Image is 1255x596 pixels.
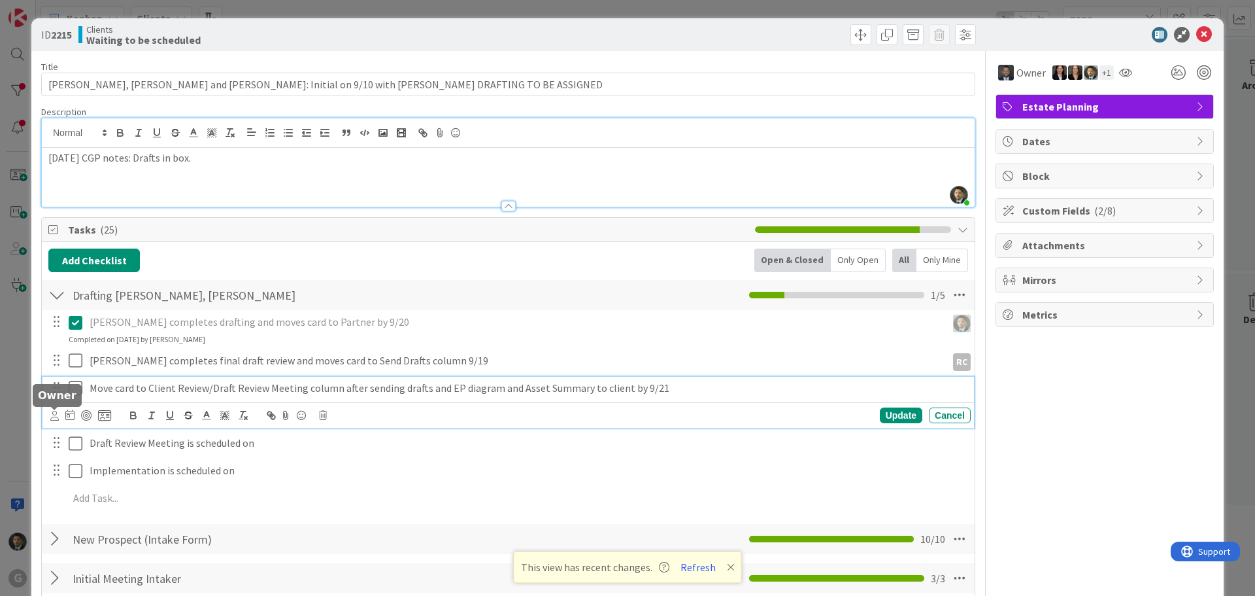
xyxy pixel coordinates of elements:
[90,315,941,330] p: [PERSON_NAME] completes drafting and moves card to Partner by 9/20
[51,28,72,41] b: 2215
[86,35,201,45] b: Waiting to be scheduled
[90,463,965,478] p: Implementation is scheduled on
[880,408,922,423] div: Update
[1052,65,1067,80] img: AM
[100,223,118,236] span: ( 25 )
[931,570,945,586] span: 3 / 3
[676,559,720,576] button: Refresh
[90,436,965,451] p: Draft Review Meeting is scheduled on
[1022,272,1190,288] span: Mirrors
[1022,203,1190,219] span: Custom Fields
[1022,133,1190,149] span: Dates
[48,150,968,166] p: [DATE] CGP notes: Drafts in box.
[931,287,945,303] span: 1 / 5
[1094,204,1116,217] span: ( 2/8 )
[831,249,886,272] div: Only Open
[68,283,362,307] input: Add Checklist...
[1022,237,1190,253] span: Attachments
[86,24,201,35] span: Clients
[68,527,362,551] input: Add Checklist...
[41,27,72,43] span: ID
[90,381,965,396] p: Move card to Client Review/Draft Review Meeting column after sending drafts and EP diagram and As...
[68,222,748,237] span: Tasks
[1084,65,1098,80] img: CG
[920,531,945,547] span: 10 / 10
[916,249,968,272] div: Only Mine
[68,567,362,590] input: Add Checklist...
[69,334,205,345] div: Completed on [DATE] by [PERSON_NAME]
[90,353,941,368] p: [PERSON_NAME] completes final draft review and moves card to Send Drafts column 9/19
[48,249,140,272] button: Add Checklist
[521,559,669,575] span: This view has recent changes.
[1099,65,1114,80] div: + 1
[1068,65,1082,80] img: MW
[754,249,831,272] div: Open & Closed
[953,353,971,371] div: RC
[1022,307,1190,323] span: Metrics
[1022,99,1190,114] span: Estate Planning
[1022,168,1190,184] span: Block
[950,186,968,204] img: 8BZLk7E8pfiq8jCgjIaptuiIy3kiCTah.png
[41,106,86,118] span: Description
[41,61,58,73] label: Title
[27,2,59,18] span: Support
[892,249,916,272] div: All
[38,389,76,402] h5: Owner
[929,408,971,423] div: Cancel
[998,65,1014,80] img: JW
[1016,65,1046,80] span: Owner
[41,73,975,96] input: type card name here...
[953,315,971,332] img: CG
